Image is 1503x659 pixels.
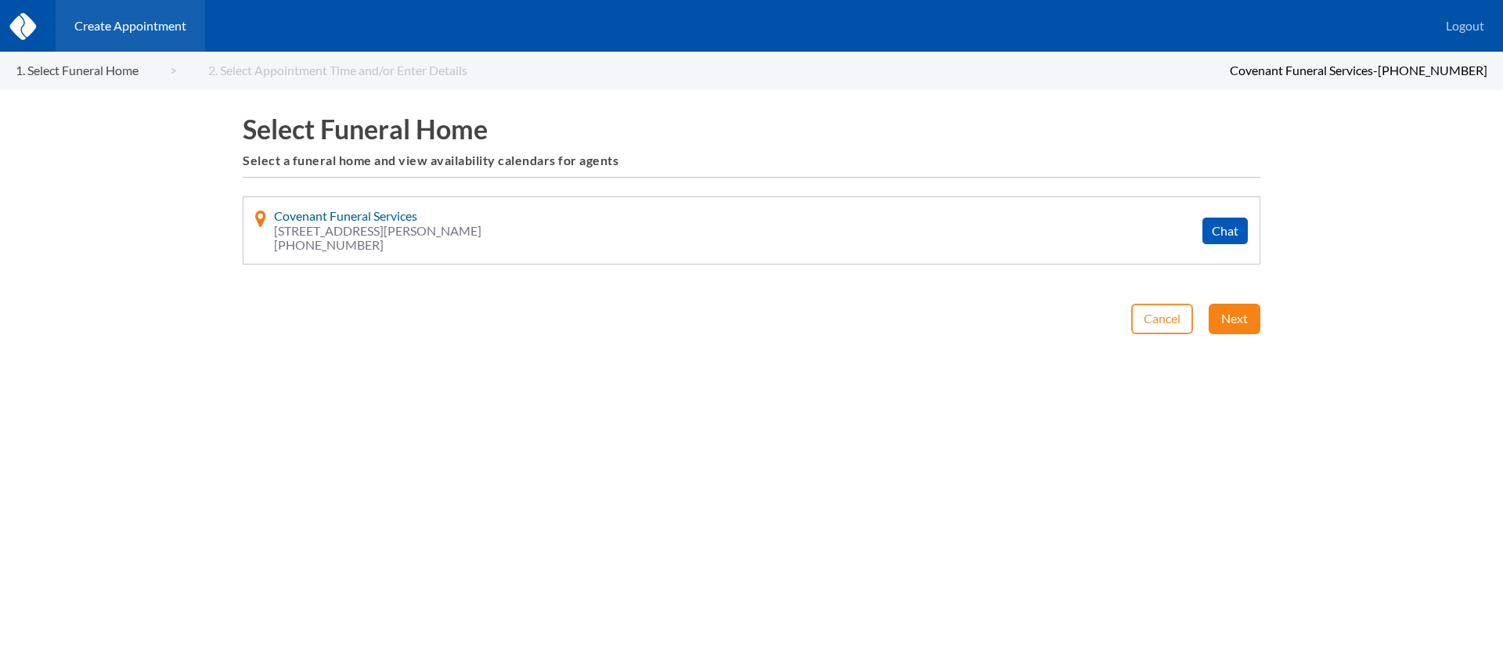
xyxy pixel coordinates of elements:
h6: Select a funeral home and view availability calendars for agents [243,153,1260,167]
h1: Select Funeral Home [243,113,1260,144]
button: Chat [1202,218,1248,244]
span: Covenant Funeral Services - [1230,63,1378,77]
span: [PHONE_NUMBER] [274,238,481,252]
button: Next [1209,304,1260,333]
span: Covenant Funeral Services [274,208,417,223]
span: [PHONE_NUMBER] [1378,63,1487,77]
button: Cancel [1131,304,1193,333]
span: [STREET_ADDRESS][PERSON_NAME] [274,224,481,238]
a: 1. Select Funeral Home [16,63,177,77]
